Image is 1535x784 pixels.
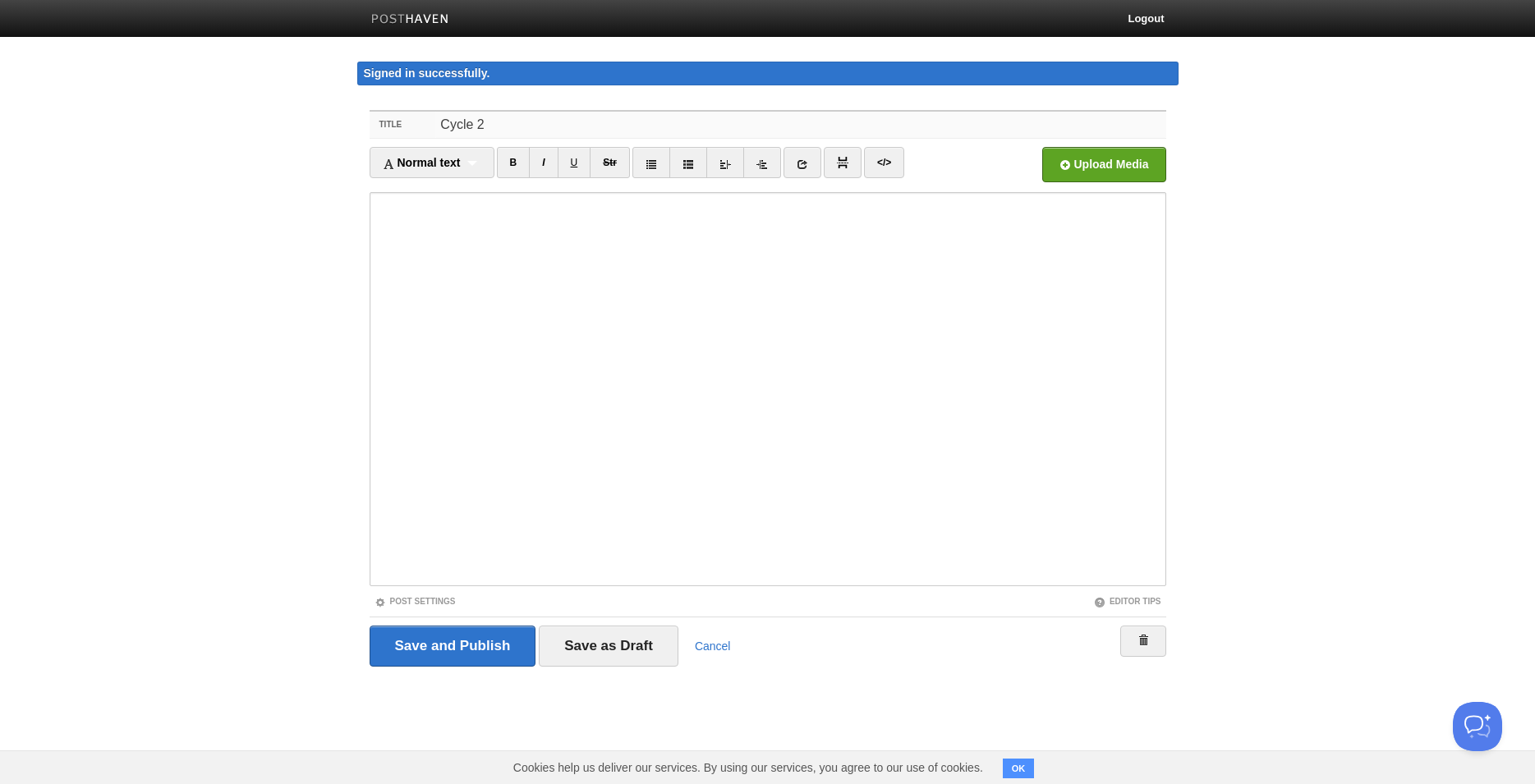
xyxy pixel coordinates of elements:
a: Cancel [695,640,731,653]
img: pagebreak-icon.png [837,157,848,168]
input: Save and Publish [370,626,536,667]
label: Title [370,112,436,138]
button: OK [1003,759,1035,778]
img: Posthaven-bar [371,14,449,26]
span: Normal text [383,156,461,169]
del: Str [603,157,617,168]
a: Str [590,147,630,178]
a: Editor Tips [1094,597,1161,606]
div: Signed in successfully. [357,62,1179,85]
iframe: Help Scout Beacon - Open [1453,702,1502,751]
a: </> [864,147,904,178]
a: B [497,147,531,178]
a: U [558,147,591,178]
a: Post Settings [375,597,456,606]
span: Cookies help us deliver our services. By using our services, you agree to our use of cookies. [497,751,1000,784]
input: Save as Draft [539,626,678,667]
a: I [529,147,558,178]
